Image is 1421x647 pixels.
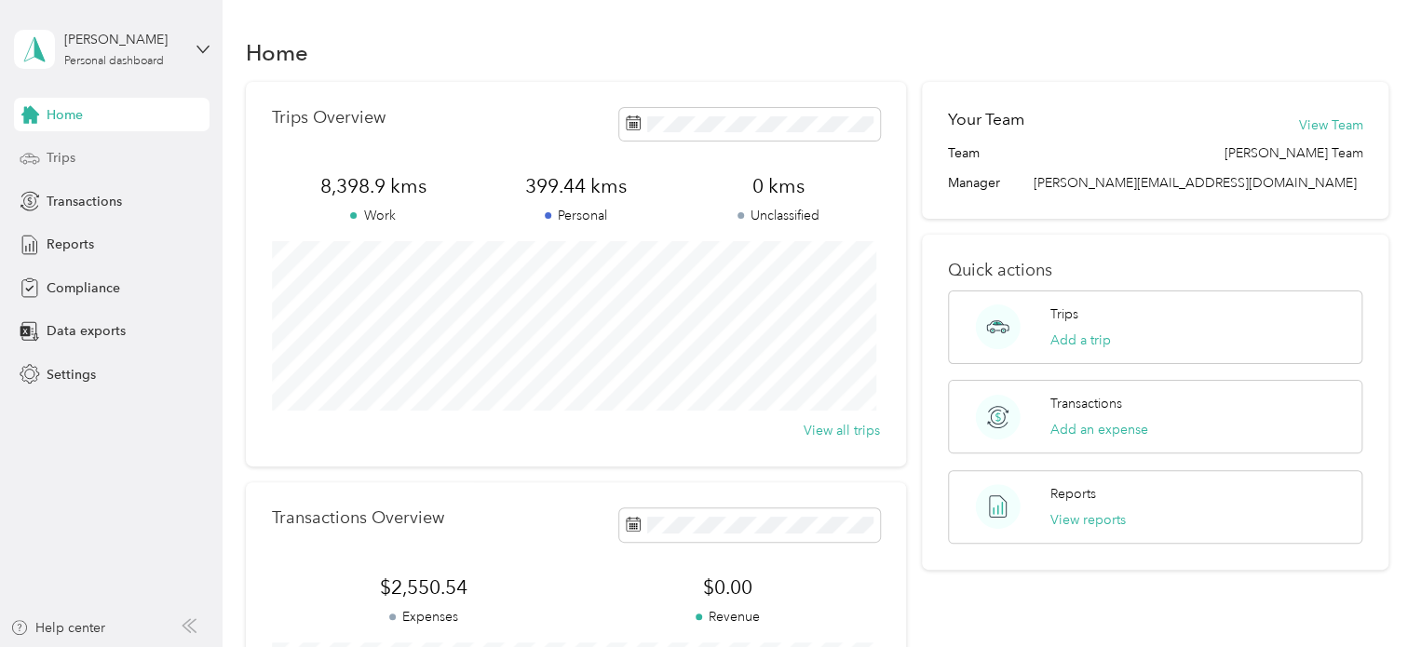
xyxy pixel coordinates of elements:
span: Settings [47,365,96,384]
span: 0 kms [677,173,880,199]
div: Personal dashboard [64,56,164,67]
button: Help center [10,618,105,638]
span: Data exports [47,321,126,341]
button: View Team [1298,115,1362,135]
span: Team [948,143,980,163]
span: $2,550.54 [272,574,575,600]
p: Transactions Overview [272,508,444,528]
button: View all trips [804,421,880,440]
p: Trips [1050,304,1078,324]
p: Trips Overview [272,108,386,128]
span: 399.44 kms [474,173,677,199]
p: Revenue [575,607,879,627]
span: Reports [47,235,94,254]
span: 8,398.9 kms [272,173,475,199]
span: Trips [47,148,75,168]
div: [PERSON_NAME] [64,30,181,49]
p: Unclassified [677,206,880,225]
button: View reports [1050,510,1126,530]
h2: Your Team [948,108,1024,131]
span: [PERSON_NAME][EMAIL_ADDRESS][DOMAIN_NAME] [1033,175,1356,191]
p: Personal [474,206,677,225]
span: Manager [948,173,1000,193]
button: Add an expense [1050,420,1148,439]
p: Reports [1050,484,1096,504]
p: Work [272,206,475,225]
span: $0.00 [575,574,879,600]
p: Expenses [272,607,575,627]
button: Add a trip [1050,330,1111,350]
span: Compliance [47,278,120,298]
h1: Home [246,43,308,62]
p: Quick actions [948,261,1362,280]
p: Transactions [1050,394,1122,413]
span: Home [47,105,83,125]
span: [PERSON_NAME] Team [1224,143,1362,163]
span: Transactions [47,192,122,211]
iframe: Everlance-gr Chat Button Frame [1317,543,1421,647]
